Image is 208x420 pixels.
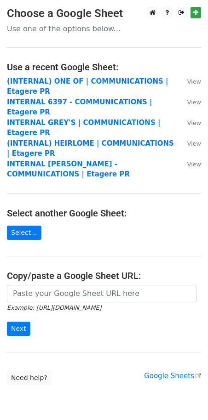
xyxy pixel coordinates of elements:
[7,24,201,34] p: Use one of the options below...
[7,371,52,385] a: Need help?
[178,139,201,148] a: View
[178,119,201,127] a: View
[7,285,196,302] input: Paste your Google Sheet URL here
[7,322,30,336] input: Next
[7,304,101,311] small: Example: [URL][DOMAIN_NAME]
[178,160,201,168] a: View
[178,77,201,85] a: View
[144,372,201,380] a: Google Sheets
[7,119,160,137] a: INTERNAL GREY'S | COMMUNICATIONS | Etagere PR
[7,226,41,240] a: Select...
[187,78,201,85] small: View
[187,161,201,168] small: View
[7,62,201,73] h4: Use a recent Google Sheet:
[178,98,201,106] a: View
[7,160,130,179] a: INTERNAL [PERSON_NAME] - COMMUNICATIONS | Etagere PR
[7,7,201,20] h3: Choose a Google Sheet
[7,77,168,96] a: (INTERNAL) ONE OF | COMMUNICATIONS | Etagere PR
[187,140,201,147] small: View
[7,98,152,117] a: INTERNAL 6397 - COMMUNICATIONS | Etagere PR
[187,119,201,126] small: View
[7,139,174,158] a: (INTERNAL) HEIRLOME | COMMUNICATIONS | Etagere PR
[7,208,201,219] h4: Select another Google Sheet:
[187,99,201,106] small: View
[7,270,201,281] h4: Copy/paste a Google Sheet URL:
